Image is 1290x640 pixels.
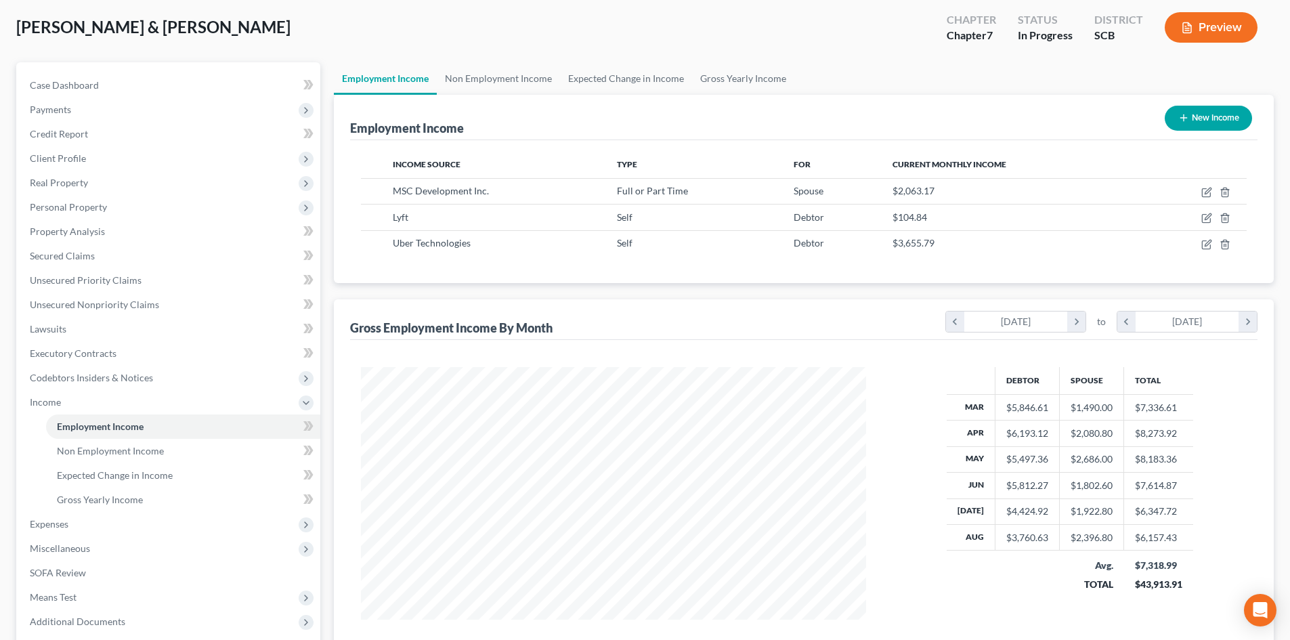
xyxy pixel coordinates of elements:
[437,62,560,95] a: Non Employment Income
[30,372,153,383] span: Codebtors Insiders & Notices
[30,323,66,335] span: Lawsuits
[30,274,142,286] span: Unsecured Priority Claims
[893,159,1006,169] span: Current Monthly Income
[19,293,320,317] a: Unsecured Nonpriority Claims
[350,120,464,136] div: Employment Income
[1124,498,1193,524] td: $6,347.72
[947,525,995,551] th: Aug
[30,177,88,188] span: Real Property
[350,320,553,336] div: Gross Employment Income By Month
[1071,401,1113,414] div: $1,490.00
[30,79,99,91] span: Case Dashboard
[46,414,320,439] a: Employment Income
[1071,559,1113,572] div: Avg.
[964,312,1068,332] div: [DATE]
[19,219,320,244] a: Property Analysis
[46,488,320,512] a: Gross Yearly Income
[30,518,68,530] span: Expenses
[57,421,144,432] span: Employment Income
[1018,28,1073,43] div: In Progress
[893,185,934,196] span: $2,063.17
[30,347,116,359] span: Executory Contracts
[1244,594,1276,626] div: Open Intercom Messenger
[57,494,143,505] span: Gross Yearly Income
[1124,446,1193,472] td: $8,183.36
[947,473,995,498] th: Jun
[1239,312,1257,332] i: chevron_right
[1071,479,1113,492] div: $1,802.60
[334,62,437,95] a: Employment Income
[30,591,77,603] span: Means Test
[1117,312,1136,332] i: chevron_left
[947,12,996,28] div: Chapter
[617,159,637,169] span: Type
[1135,559,1182,572] div: $7,318.99
[1071,578,1113,591] div: TOTAL
[1097,315,1106,328] span: to
[947,394,995,420] th: Mar
[1071,505,1113,518] div: $1,922.80
[1136,312,1239,332] div: [DATE]
[30,226,105,237] span: Property Analysis
[30,567,86,578] span: SOFA Review
[46,463,320,488] a: Expected Change in Income
[1067,312,1085,332] i: chevron_right
[947,421,995,446] th: Apr
[617,211,632,223] span: Self
[1006,427,1048,440] div: $6,193.12
[19,73,320,98] a: Case Dashboard
[987,28,993,41] span: 7
[19,341,320,366] a: Executory Contracts
[57,445,164,456] span: Non Employment Income
[19,561,320,585] a: SOFA Review
[1006,505,1048,518] div: $4,424.92
[30,128,88,140] span: Credit Report
[1094,28,1143,43] div: SCB
[794,237,824,249] span: Debtor
[57,469,173,481] span: Expected Change in Income
[19,244,320,268] a: Secured Claims
[1018,12,1073,28] div: Status
[1124,473,1193,498] td: $7,614.87
[794,159,811,169] span: For
[393,237,471,249] span: Uber Technologies
[560,62,692,95] a: Expected Change in Income
[30,250,95,261] span: Secured Claims
[1124,421,1193,446] td: $8,273.92
[30,616,125,627] span: Additional Documents
[1094,12,1143,28] div: District
[393,211,408,223] span: Lyft
[947,446,995,472] th: May
[995,367,1060,394] th: Debtor
[30,104,71,115] span: Payments
[1006,531,1048,545] div: $3,760.63
[1135,578,1182,591] div: $43,913.91
[1006,452,1048,466] div: $5,497.36
[947,498,995,524] th: [DATE]
[1006,479,1048,492] div: $5,812.27
[393,185,489,196] span: MSC Development Inc.
[1124,367,1193,394] th: Total
[30,152,86,164] span: Client Profile
[30,201,107,213] span: Personal Property
[19,317,320,341] a: Lawsuits
[893,211,927,223] span: $104.84
[1124,525,1193,551] td: $6,157.43
[1060,367,1124,394] th: Spouse
[19,268,320,293] a: Unsecured Priority Claims
[393,159,460,169] span: Income Source
[1165,106,1252,131] button: New Income
[893,237,934,249] span: $3,655.79
[30,299,159,310] span: Unsecured Nonpriority Claims
[947,28,996,43] div: Chapter
[16,17,291,37] span: [PERSON_NAME] & [PERSON_NAME]
[794,211,824,223] span: Debtor
[946,312,964,332] i: chevron_left
[617,185,688,196] span: Full or Part Time
[30,396,61,408] span: Income
[46,439,320,463] a: Non Employment Income
[1165,12,1257,43] button: Preview
[1071,427,1113,440] div: $2,080.80
[1071,531,1113,545] div: $2,396.80
[1124,394,1193,420] td: $7,336.61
